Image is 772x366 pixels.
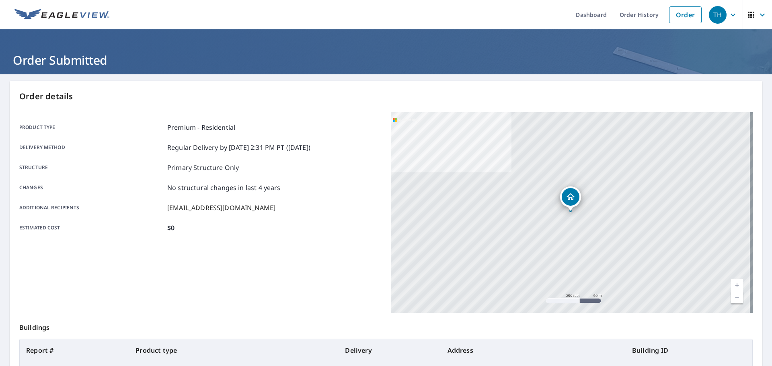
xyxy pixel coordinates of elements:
[167,183,281,192] p: No structural changes in last 4 years
[167,143,310,152] p: Regular Delivery by [DATE] 2:31 PM PT ([DATE])
[669,6,702,23] a: Order
[731,279,743,291] a: Current Level 17, Zoom In
[19,203,164,213] p: Additional recipients
[441,339,626,362] th: Address
[709,6,727,24] div: TH
[19,90,753,102] p: Order details
[339,339,441,362] th: Delivery
[10,52,762,68] h1: Order Submitted
[19,223,164,233] p: Estimated cost
[129,339,339,362] th: Product type
[19,143,164,152] p: Delivery method
[19,163,164,172] p: Structure
[167,123,235,132] p: Premium - Residential
[731,291,743,303] a: Current Level 17, Zoom Out
[626,339,752,362] th: Building ID
[20,339,129,362] th: Report #
[19,313,753,339] p: Buildings
[19,183,164,192] p: Changes
[19,123,164,132] p: Product type
[14,9,109,21] img: EV Logo
[167,203,275,213] p: [EMAIL_ADDRESS][DOMAIN_NAME]
[167,223,175,233] p: $0
[167,163,239,172] p: Primary Structure Only
[560,186,581,211] div: Dropped pin, building 1, Residential property, 1073 Genes Point Rd Camdenton, MO 65020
